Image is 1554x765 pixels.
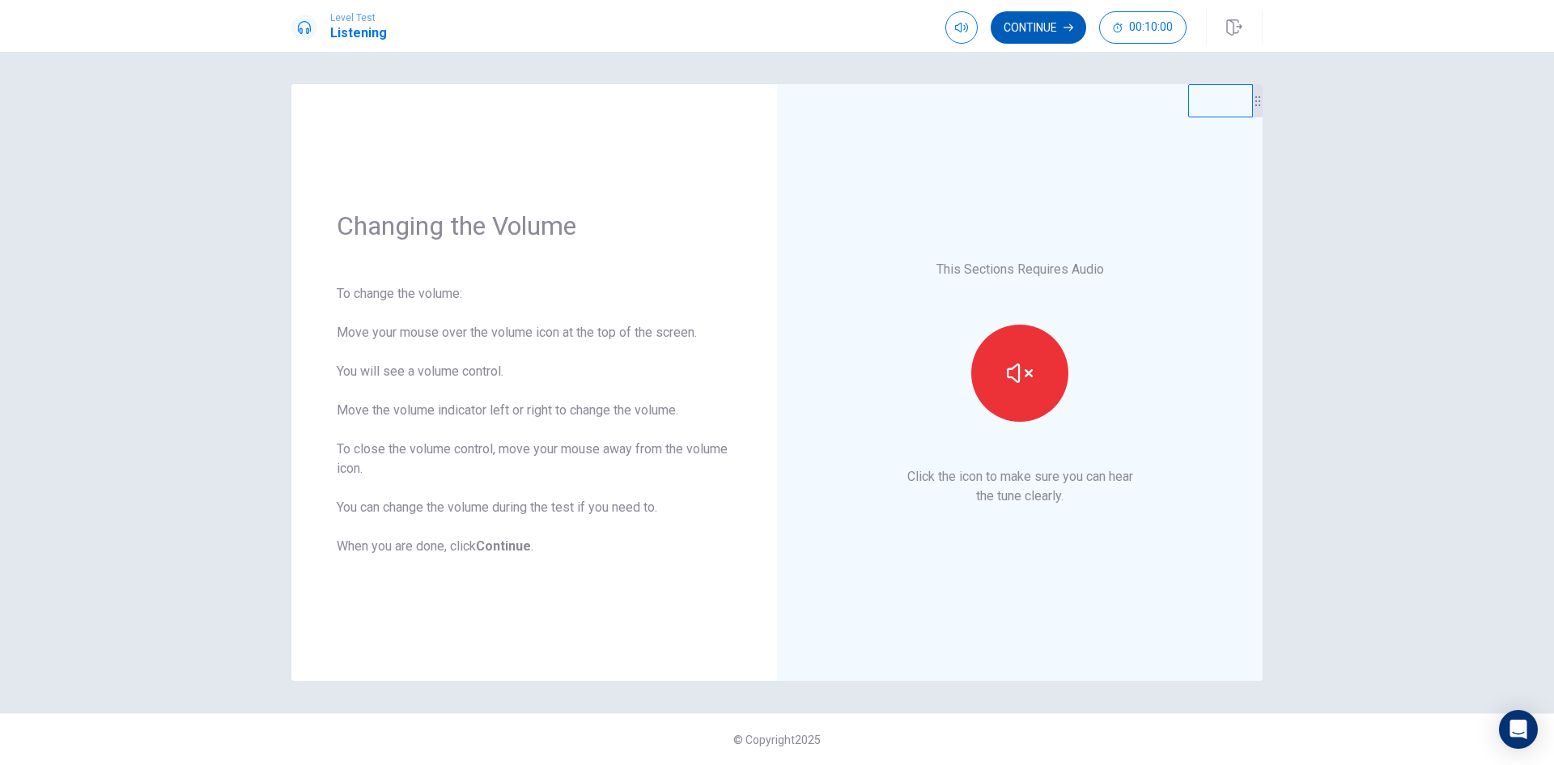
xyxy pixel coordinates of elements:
button: 00:10:00 [1099,11,1187,44]
button: Continue [991,11,1086,44]
p: This Sections Requires Audio [936,260,1104,279]
span: Level Test [330,12,387,23]
b: Continue [476,538,531,554]
span: 00:10:00 [1129,21,1173,34]
div: To change the volume: Move your mouse over the volume icon at the top of the screen. You will see... [337,284,732,556]
div: Open Intercom Messenger [1499,710,1538,749]
span: © Copyright 2025 [733,733,821,746]
p: Click the icon to make sure you can hear the tune clearly. [907,467,1133,506]
h1: Changing the Volume [337,210,732,242]
h1: Listening [330,23,387,43]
